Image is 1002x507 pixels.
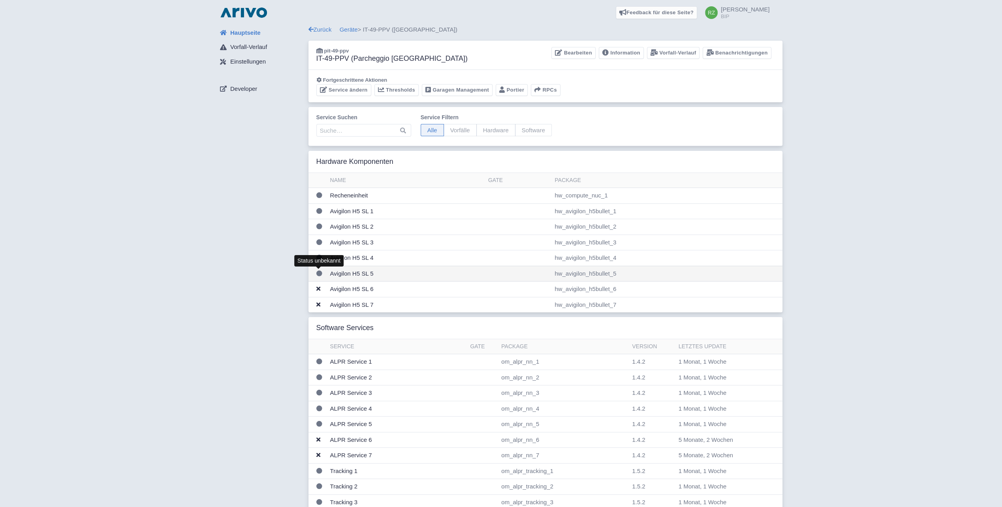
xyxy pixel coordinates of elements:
[675,463,766,479] td: 1 Monat, 1 Woche
[632,499,645,505] span: 1.5.2
[214,81,308,96] a: Developer
[629,339,675,354] th: Version
[422,84,493,96] a: Garagen Management
[675,448,766,464] td: 5 Monate, 2 Wochen
[327,479,467,495] td: Tracking 2
[498,354,629,370] td: om_alpr_nn_1
[498,401,629,417] td: om_alpr_nn_4
[551,203,782,219] td: hw_avigilon_h5bullet_1
[421,124,444,136] span: Alle
[551,266,782,282] td: hw_avigilon_h5bullet_5
[327,235,485,250] td: Avigilon H5 SL 3
[316,54,468,63] h3: IT-49-PPV (Parcheggio [GEOGRAPHIC_DATA])
[700,6,769,19] a: [PERSON_NAME] BIP
[327,203,485,219] td: Avigilon H5 SL 1
[721,6,769,13] span: [PERSON_NAME]
[616,6,697,19] a: Feedback für diese Seite?
[632,421,645,427] span: 1.4.2
[675,417,766,432] td: 1 Monat, 1 Woche
[327,297,485,312] td: Avigilon H5 SL 7
[632,405,645,412] span: 1.4.2
[340,26,358,33] a: Geräte
[498,432,629,448] td: om_alpr_nn_6
[632,483,645,490] span: 1.5.2
[327,266,485,282] td: Avigilon H5 SL 5
[675,401,766,417] td: 1 Monat, 1 Woche
[327,282,485,297] td: Avigilon H5 SL 6
[485,173,552,188] th: Gate
[324,48,349,54] span: pit-49-ppv
[327,173,485,188] th: Name
[632,468,645,474] span: 1.5.2
[327,354,467,370] td: ALPR Service 1
[551,219,782,235] td: hw_avigilon_h5bullet_2
[327,370,467,385] td: ALPR Service 2
[675,479,766,495] td: 1 Monat, 1 Woche
[327,385,467,401] td: ALPR Service 3
[675,385,766,401] td: 1 Monat, 1 Woche
[498,385,629,401] td: om_alpr_nn_3
[308,25,782,34] div: > IT-49-PPV ([GEOGRAPHIC_DATA])
[515,124,552,136] span: Software
[675,432,766,448] td: 5 Monate, 2 Wochen
[647,47,699,59] a: Vorfall-Verlauf
[316,158,393,166] h3: Hardware Komponenten
[551,297,782,312] td: hw_avigilon_h5bullet_7
[444,124,477,136] span: Vorfälle
[467,339,498,354] th: Gate
[675,339,766,354] th: Letztes Update
[632,436,645,443] span: 1.4.2
[316,84,371,96] a: Service ändern
[327,188,485,204] td: Recheneinheit
[294,255,344,267] div: Status unbekannt
[327,401,467,417] td: ALPR Service 4
[316,124,411,137] input: Suche…
[214,25,308,40] a: Hauptseite
[632,358,645,365] span: 1.4.2
[214,54,308,69] a: Einstellungen
[327,250,485,266] td: Avigilon H5 SL 4
[551,235,782,250] td: hw_avigilon_h5bullet_3
[476,124,515,136] span: Hardware
[327,339,467,354] th: Service
[632,374,645,381] span: 1.4.2
[374,84,419,96] a: Thresholds
[632,452,645,458] span: 1.4.2
[498,339,629,354] th: Package
[632,389,645,396] span: 1.4.2
[327,432,467,448] td: ALPR Service 6
[316,324,374,332] h3: Software Services
[327,463,467,479] td: Tracking 1
[721,14,769,19] small: BIP
[675,370,766,385] td: 1 Monat, 1 Woche
[230,84,257,94] span: Developer
[498,417,629,432] td: om_alpr_nn_5
[498,463,629,479] td: om_alpr_tracking_1
[551,188,782,204] td: hw_compute_nuc_1
[421,113,552,122] label: Service filtern
[498,370,629,385] td: om_alpr_nn_2
[551,282,782,297] td: hw_avigilon_h5bullet_6
[327,448,467,464] td: ALPR Service 7
[323,77,387,83] span: Fortgeschrittene Aktionen
[327,417,467,432] td: ALPR Service 5
[327,219,485,235] td: Avigilon H5 SL 2
[498,448,629,464] td: om_alpr_nn_7
[308,26,332,33] a: Zurück
[599,47,644,59] a: Information
[498,479,629,495] td: om_alpr_tracking_2
[531,84,560,96] button: RPCs
[551,47,595,59] a: Bearbeiten
[230,57,266,66] span: Einstellungen
[551,250,782,266] td: hw_avigilon_h5bullet_4
[230,28,261,38] span: Hauptseite
[316,113,411,122] label: Service suchen
[675,354,766,370] td: 1 Monat, 1 Woche
[214,40,308,55] a: Vorfall-Verlauf
[218,6,269,19] img: logo
[551,173,782,188] th: Package
[496,84,528,96] a: Portier
[230,43,267,52] span: Vorfall-Verlauf
[703,47,771,59] a: Benachrichtigungen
